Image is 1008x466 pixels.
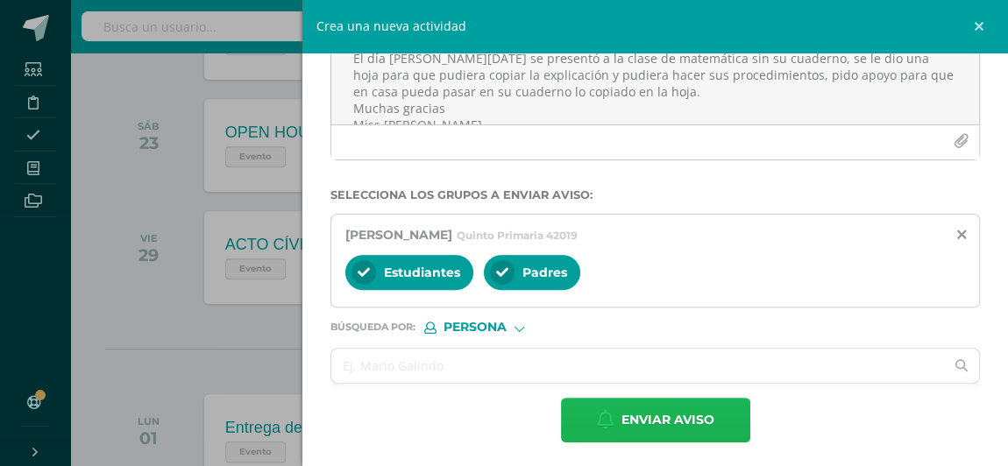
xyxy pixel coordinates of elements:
[345,227,452,243] span: [PERSON_NAME]
[331,349,944,383] input: Ej. Mario Galindo
[330,322,415,332] span: Búsqueda por :
[522,265,567,280] span: Padres
[331,37,979,124] textarea: El día [PERSON_NAME][DATE] se presentó a la clase de matemática sin su cuaderno, se le dio una ho...
[444,322,507,332] span: Persona
[424,321,556,334] div: [object Object]
[330,188,980,201] label: Selecciona los grupos a enviar aviso :
[384,265,460,280] span: Estudiantes
[561,398,750,442] button: Enviar aviso
[457,229,578,242] span: Quinto Primaria 42019
[621,399,714,441] span: Enviar aviso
